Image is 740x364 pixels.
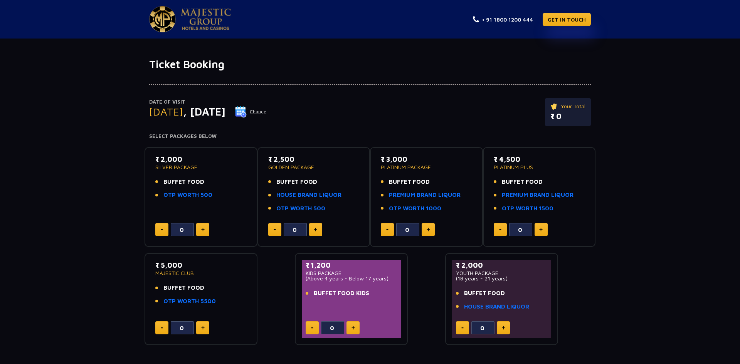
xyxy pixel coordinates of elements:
a: OTP WORTH 500 [163,191,212,200]
a: HOUSE BRAND LIQUOR [276,191,341,200]
p: Date of Visit [149,98,267,106]
img: minus [386,229,388,230]
a: PREMIUM BRAND LIQUOR [502,191,573,200]
img: minus [499,229,501,230]
span: BUFFET FOOD [276,178,317,186]
p: YOUTH PACKAGE [456,270,547,276]
p: ₹ 2,000 [456,260,547,270]
h1: Ticket Booking [149,58,591,71]
a: + 91 1800 1200 444 [473,15,533,23]
p: ₹ 4,500 [494,154,585,164]
img: plus [427,228,430,231]
p: PLATINUM PACKAGE [381,164,472,170]
p: ₹ 1,200 [306,260,397,270]
span: BUFFET FOOD [163,178,204,186]
img: Majestic Pride [149,6,176,32]
a: PREMIUM BRAND LIQUOR [389,191,461,200]
p: PLATINUM PLUS [494,164,585,170]
p: ₹ 0 [550,111,585,122]
span: BUFFET FOOD [389,178,430,186]
p: (Above 4 years - Below 17 years) [306,276,397,281]
p: ₹ 5,000 [155,260,247,270]
p: Your Total [550,102,585,111]
a: GET IN TOUCH [543,13,591,26]
span: BUFFET FOOD [502,178,543,186]
a: OTP WORTH 500 [276,204,325,213]
span: [DATE] [149,105,183,118]
h4: Select Packages Below [149,133,591,139]
img: plus [539,228,543,231]
img: minus [161,327,163,329]
button: Change [235,106,267,118]
p: (18 years - 21 years) [456,276,547,281]
p: KIDS PACKAGE [306,270,397,276]
img: minus [161,229,163,230]
img: minus [461,327,464,329]
img: Majestic Pride [181,8,231,30]
span: BUFFET FOOD KIDS [314,289,369,298]
p: MAJESTIC CLUB [155,270,247,276]
img: plus [314,228,317,231]
img: plus [201,326,205,330]
a: HOUSE BRAND LIQUOR [464,302,529,311]
span: BUFFET FOOD [464,289,505,298]
img: plus [201,228,205,231]
img: ticket [550,102,558,111]
a: OTP WORTH 1500 [502,204,553,213]
p: ₹ 2,000 [155,154,247,164]
span: BUFFET FOOD [163,283,204,292]
img: minus [311,327,313,329]
p: ₹ 2,500 [268,154,360,164]
img: plus [351,326,355,330]
p: GOLDEN PACKAGE [268,164,360,170]
img: minus [274,229,276,230]
span: , [DATE] [183,105,225,118]
a: OTP WORTH 5500 [163,297,216,306]
img: plus [502,326,505,330]
a: OTP WORTH 1000 [389,204,441,213]
p: ₹ 3,000 [381,154,472,164]
p: SILVER PACKAGE [155,164,247,170]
